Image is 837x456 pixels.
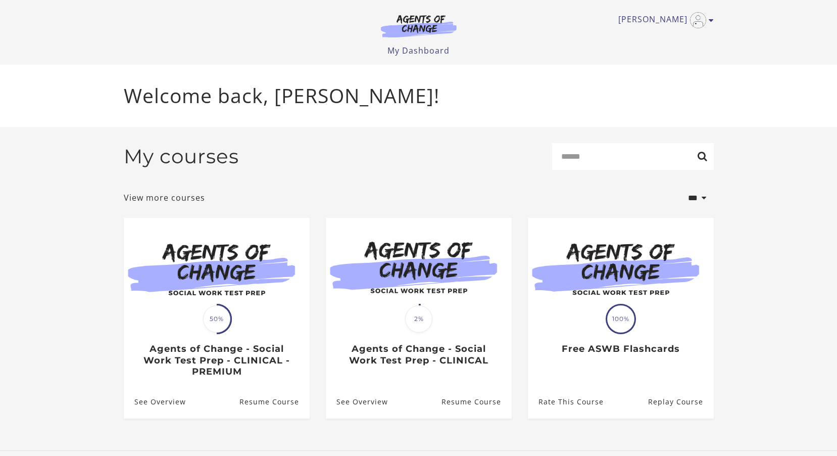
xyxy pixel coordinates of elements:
a: View more courses [124,192,205,204]
a: Agents of Change - Social Work Test Prep - CLINICAL - PREMIUM: See Overview [124,385,186,418]
img: Agents of Change Logo [370,14,467,37]
a: Agents of Change - Social Work Test Prep - CLINICAL - PREMIUM: Resume Course [239,385,309,418]
h3: Agents of Change - Social Work Test Prep - CLINICAL [336,343,501,366]
a: Agents of Change - Social Work Test Prep - CLINICAL: See Overview [326,385,388,418]
h3: Agents of Change - Social Work Test Prep - CLINICAL - PREMIUM [134,343,299,378]
a: Free ASWB Flashcards: Resume Course [648,385,713,418]
h3: Free ASWB Flashcards [538,343,703,355]
a: Agents of Change - Social Work Test Prep - CLINICAL: Resume Course [441,385,511,418]
h2: My courses [124,145,239,168]
span: 50% [203,305,230,333]
span: 2% [405,305,432,333]
a: My Dashboard [387,45,450,56]
a: Free ASWB Flashcards: Rate This Course [528,385,604,418]
span: 100% [607,305,634,333]
p: Welcome back, [PERSON_NAME]! [124,81,714,111]
a: Toggle menu [618,12,709,28]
